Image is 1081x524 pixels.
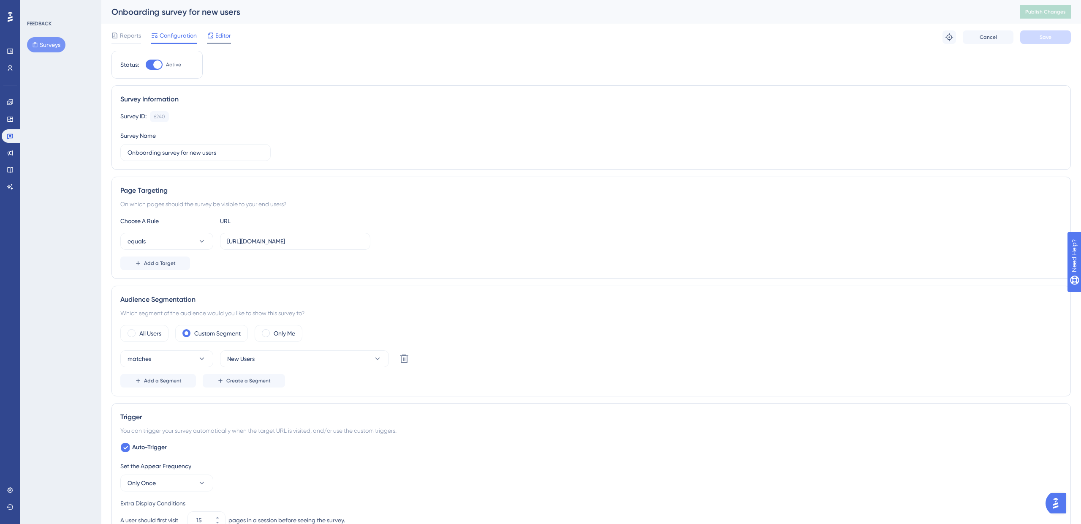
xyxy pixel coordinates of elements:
[128,354,151,364] span: matches
[120,216,213,226] div: Choose A Rule
[139,328,161,338] label: All Users
[274,328,295,338] label: Only Me
[120,412,1062,422] div: Trigger
[120,475,213,491] button: Only Once
[160,30,197,41] span: Configuration
[128,478,156,488] span: Only Once
[120,186,1062,196] div: Page Targeting
[120,461,1062,471] div: Set the Appear Frequency
[144,377,182,384] span: Add a Segment
[120,131,156,141] div: Survey Name
[128,236,146,246] span: equals
[120,350,213,367] button: matches
[220,216,313,226] div: URL
[120,257,190,270] button: Add a Target
[227,237,363,246] input: yourwebsite.com/path
[120,426,1062,436] div: You can trigger your survey automatically when the target URL is visited, and/or use the custom t...
[120,60,139,70] div: Status:
[220,350,389,367] button: New Users
[120,308,1062,318] div: Which segment of the audience would you like to show this survey to?
[27,37,65,52] button: Surveys
[120,498,1062,508] div: Extra Display Conditions
[120,295,1062,305] div: Audience Segmentation
[120,199,1062,209] div: On which pages should the survey be visible to your end users?
[1040,34,1051,41] span: Save
[1020,5,1071,19] button: Publish Changes
[215,30,231,41] span: Editor
[144,260,176,267] span: Add a Target
[963,30,1013,44] button: Cancel
[1020,30,1071,44] button: Save
[980,34,997,41] span: Cancel
[128,148,263,157] input: Type your Survey name
[1025,8,1066,15] span: Publish Changes
[227,354,255,364] span: New Users
[20,2,53,12] span: Need Help?
[194,328,241,338] label: Custom Segment
[111,6,999,18] div: Onboarding survey for new users
[120,30,141,41] span: Reports
[1046,491,1071,516] iframe: UserGuiding AI Assistant Launcher
[226,377,271,384] span: Create a Segment
[120,374,196,388] button: Add a Segment
[27,20,52,27] div: FEEDBACK
[120,94,1062,104] div: Survey Information
[120,233,213,250] button: equals
[166,61,181,68] span: Active
[203,374,285,388] button: Create a Segment
[132,442,167,453] span: Auto-Trigger
[120,111,147,122] div: Survey ID:
[154,113,165,120] div: 6240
